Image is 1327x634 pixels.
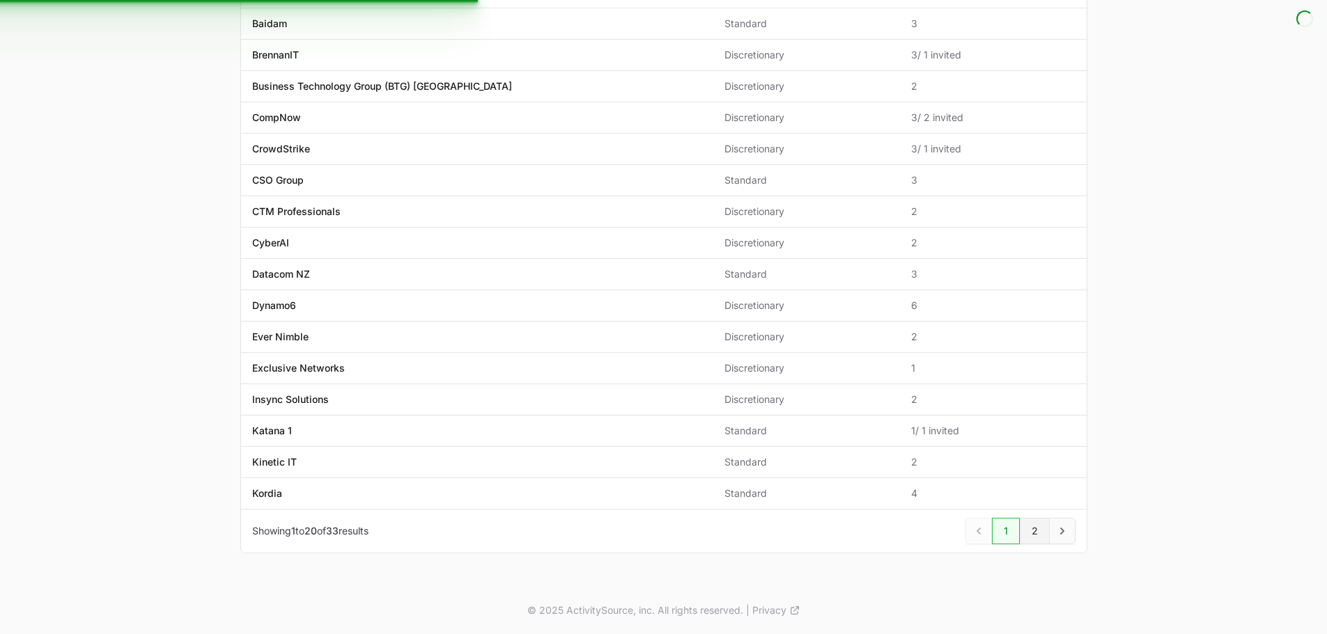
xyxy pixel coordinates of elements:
[252,299,296,312] p: Dynamo6
[252,424,292,438] p: Katana 1
[1020,518,1050,544] a: 2
[252,524,368,538] p: Showing to of results
[911,455,1076,469] span: 2
[911,48,1076,62] span: 3 / 1 invited
[252,173,304,187] p: CSO Group
[911,330,1076,344] span: 2
[724,486,889,500] span: Standard
[252,267,310,281] p: Datacom NZ
[252,48,299,62] p: BrennanIT
[252,486,282,500] p: Kordia
[724,267,889,281] span: Standard
[724,205,889,219] span: Discretionary
[326,525,339,537] span: 33
[724,424,889,438] span: Standard
[724,330,889,344] span: Discretionary
[724,17,889,31] span: Standard
[911,424,1076,438] span: 1 / 1 invited
[911,486,1076,500] span: 4
[911,142,1076,156] span: 3 / 1 invited
[252,455,297,469] p: Kinetic IT
[252,205,341,219] p: CTM Professionals
[252,361,345,375] p: Exclusive Networks
[911,17,1076,31] span: 3
[724,393,889,406] span: Discretionary
[752,603,800,617] a: Privacy
[1049,518,1076,544] a: Next
[252,236,289,250] p: CyberAI
[724,361,889,375] span: Discretionary
[911,111,1076,125] span: 3 / 2 invited
[911,236,1076,250] span: 2
[252,393,329,406] p: Insync Solutions
[911,299,1076,312] span: 6
[252,142,310,156] p: CrowdStrike
[252,79,512,93] p: Business Technology Group (BTG) [GEOGRAPHIC_DATA]
[911,361,1076,375] span: 1
[911,393,1076,406] span: 2
[911,205,1076,219] span: 2
[724,173,889,187] span: Standard
[724,236,889,250] span: Discretionary
[724,455,889,469] span: Standard
[527,603,743,617] p: © 2025 ActivitySource, inc. All rights reserved.
[746,603,750,617] span: |
[724,79,889,93] span: Discretionary
[291,525,295,537] span: 1
[252,330,309,344] p: Ever Nimble
[911,267,1076,281] span: 3
[911,79,1076,93] span: 2
[304,525,317,537] span: 20
[724,48,889,62] span: Discretionary
[724,299,889,312] span: Discretionary
[992,518,1020,544] a: 1
[724,111,889,125] span: Discretionary
[911,173,1076,187] span: 3
[252,111,301,125] p: CompNow
[252,17,287,31] p: Baidam
[724,142,889,156] span: Discretionary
